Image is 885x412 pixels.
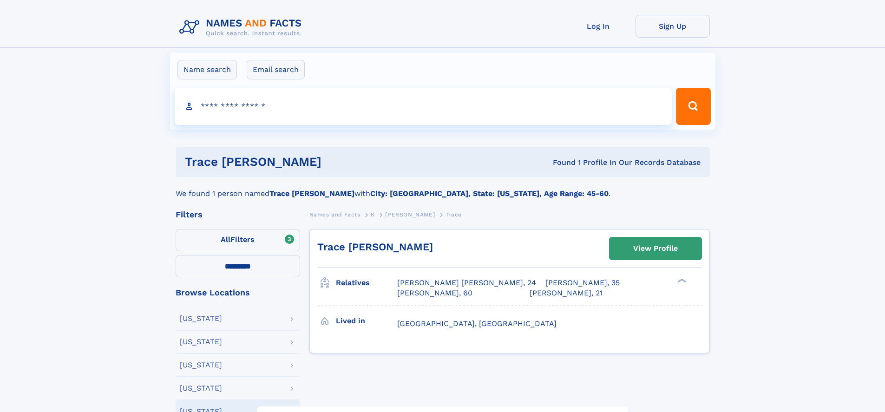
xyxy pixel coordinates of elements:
div: ❯ [675,278,687,284]
div: [US_STATE] [180,385,222,392]
h3: Relatives [336,275,397,291]
b: City: [GEOGRAPHIC_DATA], State: [US_STATE], Age Range: 45-60 [370,189,609,198]
div: View Profile [633,238,678,259]
div: Browse Locations [176,288,300,297]
a: [PERSON_NAME], 21 [530,288,603,298]
a: K [371,209,375,220]
label: Email search [247,60,305,79]
div: [US_STATE] [180,338,222,346]
label: Name search [177,60,237,79]
a: [PERSON_NAME], 60 [397,288,472,298]
a: Sign Up [636,15,710,38]
a: Log In [561,15,636,38]
span: [GEOGRAPHIC_DATA], [GEOGRAPHIC_DATA] [397,319,557,328]
label: Filters [176,229,300,251]
a: [PERSON_NAME] [385,209,435,220]
span: All [221,235,230,244]
div: Filters [176,210,300,219]
button: Search Button [676,88,710,125]
img: Logo Names and Facts [176,15,309,40]
input: search input [175,88,672,125]
span: Trace [446,211,462,218]
a: Trace [PERSON_NAME] [317,241,433,253]
h1: Trace [PERSON_NAME] [185,156,437,168]
div: Found 1 Profile In Our Records Database [437,157,701,168]
div: We found 1 person named with . [176,177,710,199]
div: [US_STATE] [180,315,222,322]
span: K [371,211,375,218]
h3: Lived in [336,313,397,329]
a: View Profile [610,237,701,260]
div: [US_STATE] [180,361,222,369]
b: Trace [PERSON_NAME] [269,189,354,198]
span: [PERSON_NAME] [385,211,435,218]
a: [PERSON_NAME] [PERSON_NAME], 24 [397,278,536,288]
a: Names and Facts [309,209,361,220]
a: [PERSON_NAME], 35 [545,278,620,288]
